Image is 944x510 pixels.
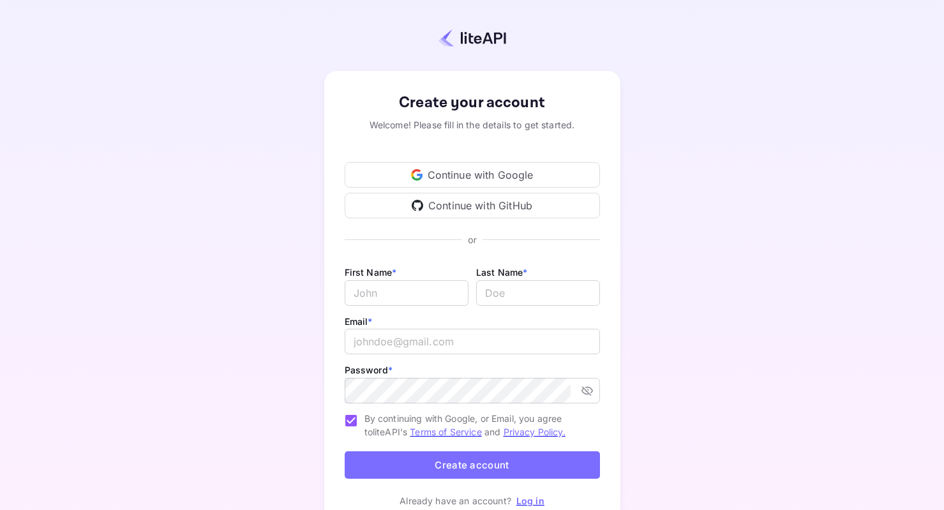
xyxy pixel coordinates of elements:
[345,451,600,479] button: Create account
[345,280,468,306] input: John
[516,495,544,506] a: Log in
[364,412,590,439] span: By continuing with Google, or Email, you agree to liteAPI's and
[504,426,566,437] a: Privacy Policy.
[345,162,600,188] div: Continue with Google
[345,118,600,131] div: Welcome! Please fill in the details to get started.
[345,91,600,114] div: Create your account
[410,426,481,437] a: Terms of Service
[345,193,600,218] div: Continue with GitHub
[345,364,393,375] label: Password
[476,267,528,278] label: Last Name
[476,280,600,306] input: Doe
[400,494,511,507] p: Already have an account?
[345,316,373,327] label: Email
[345,267,397,278] label: First Name
[438,29,506,47] img: liteapi
[576,379,599,402] button: toggle password visibility
[345,329,600,354] input: johndoe@gmail.com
